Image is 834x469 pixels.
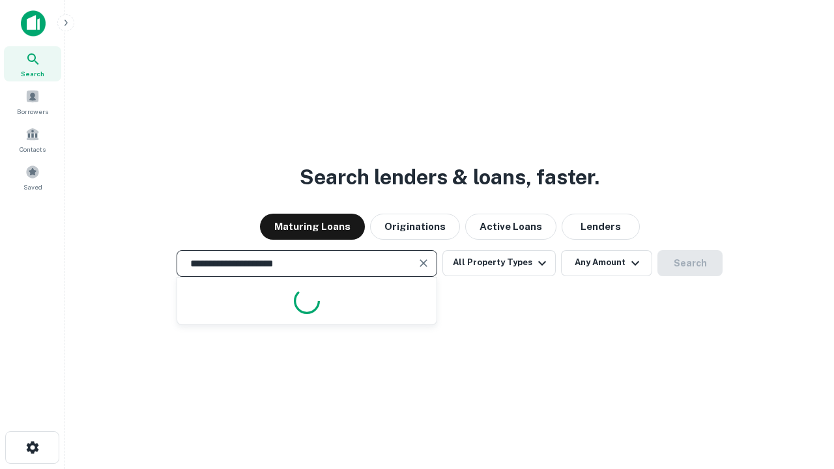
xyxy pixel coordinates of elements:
[260,214,365,240] button: Maturing Loans
[442,250,556,276] button: All Property Types
[414,254,433,272] button: Clear
[769,365,834,427] iframe: Chat Widget
[4,160,61,195] a: Saved
[370,214,460,240] button: Originations
[4,122,61,157] a: Contacts
[465,214,556,240] button: Active Loans
[4,46,61,81] a: Search
[300,162,599,193] h3: Search lenders & loans, faster.
[23,182,42,192] span: Saved
[21,68,44,79] span: Search
[562,214,640,240] button: Lenders
[17,106,48,117] span: Borrowers
[20,144,46,154] span: Contacts
[21,10,46,36] img: capitalize-icon.png
[4,84,61,119] a: Borrowers
[561,250,652,276] button: Any Amount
